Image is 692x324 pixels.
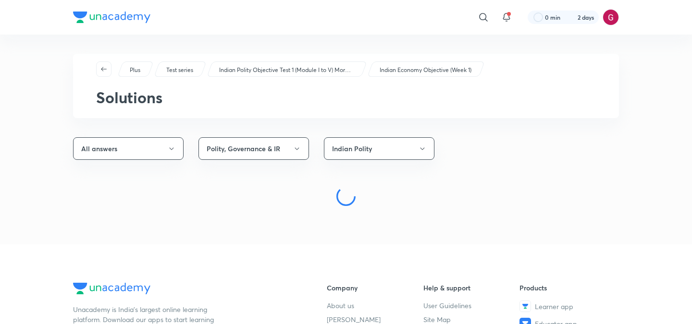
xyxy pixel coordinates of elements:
[378,66,473,74] a: Indian Economy Objective (Week 1)
[166,66,193,74] p: Test series
[198,137,309,160] button: Polity, Governance & IR
[96,88,596,107] h2: Solutions
[519,300,616,312] a: Learner app
[128,66,142,74] a: Plus
[423,283,520,293] h6: Help & support
[73,137,184,160] button: All answers
[218,66,356,74] a: Indian Polity Objective Test 1 (Module I to V) Morning Batch
[324,137,434,160] button: Indian Polity
[327,283,423,293] h6: Company
[380,66,471,74] p: Indian Economy Objective (Week 1)
[603,9,619,25] img: Gargi Goswami
[519,283,616,293] h6: Products
[566,12,576,22] img: streak
[535,301,573,312] span: Learner app
[423,300,520,311] a: User Guidelines
[73,12,150,23] img: Company Logo
[73,283,150,294] img: Company Logo
[519,300,531,312] img: Learner app
[219,66,354,74] p: Indian Polity Objective Test 1 (Module I to V) Morning Batch
[327,300,423,311] a: About us
[130,66,140,74] p: Plus
[73,283,296,297] a: Company Logo
[165,66,195,74] a: Test series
